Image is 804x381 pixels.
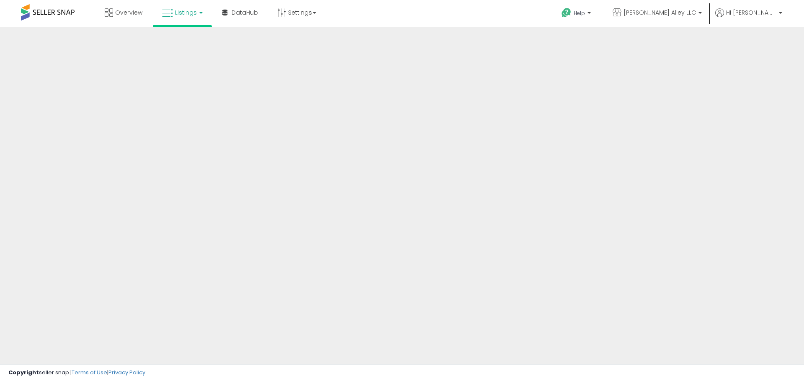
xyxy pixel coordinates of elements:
[726,8,776,17] span: Hi [PERSON_NAME]
[72,368,107,376] a: Terms of Use
[175,8,197,17] span: Listings
[8,368,39,376] strong: Copyright
[624,8,696,17] span: [PERSON_NAME] Alley LLC
[232,8,258,17] span: DataHub
[715,8,782,27] a: Hi [PERSON_NAME]
[561,8,572,18] i: Get Help
[115,8,142,17] span: Overview
[8,369,145,377] div: seller snap | |
[574,10,585,17] span: Help
[108,368,145,376] a: Privacy Policy
[555,1,599,27] a: Help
